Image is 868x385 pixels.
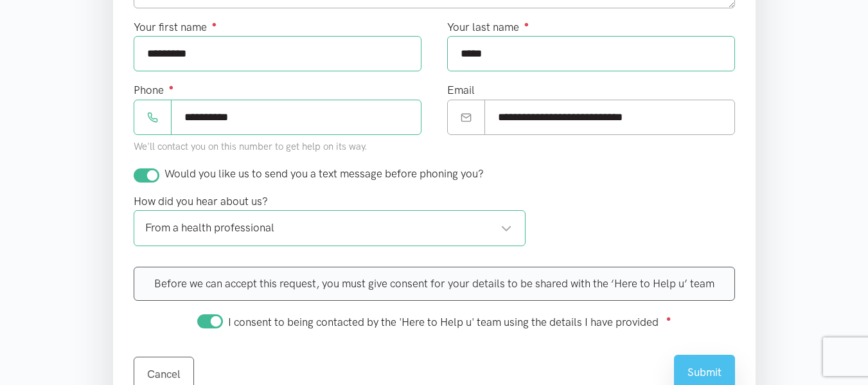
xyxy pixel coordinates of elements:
[169,82,174,92] sup: ●
[134,82,174,99] label: Phone
[484,100,735,135] input: Email
[212,19,217,29] sup: ●
[134,19,217,36] label: Your first name
[134,193,268,210] label: How did you hear about us?
[145,219,513,237] div: From a health professional
[524,19,529,29] sup: ●
[447,82,475,99] label: Email
[171,100,421,135] input: Phone number
[134,141,368,152] small: We'll contact you on this number to get help on its way.
[228,316,659,328] span: I consent to being contacted by the 'Here to Help u' team using the details I have provided
[447,19,529,36] label: Your last name
[164,167,484,180] span: Would you like us to send you a text message before phoning you?
[666,314,671,323] sup: ●
[134,267,735,301] div: Before we can accept this request, you must give consent for your details to be shared with the ‘...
